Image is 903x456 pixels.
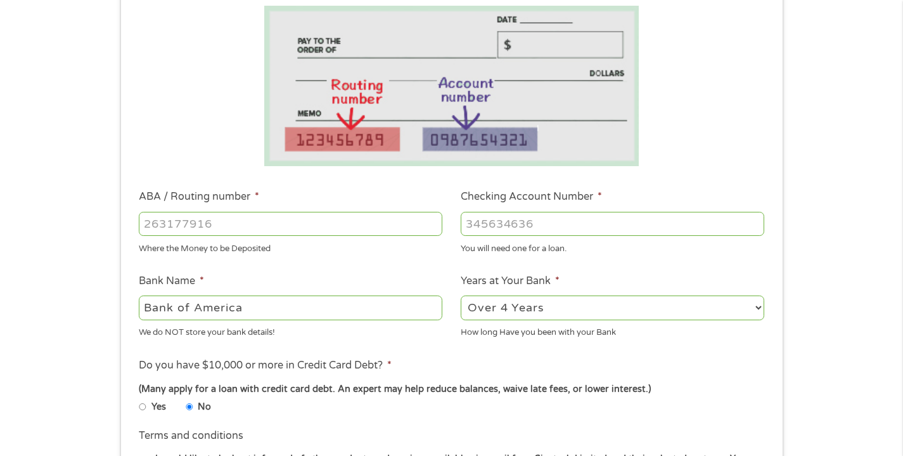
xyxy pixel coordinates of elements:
label: Do you have $10,000 or more in Credit Card Debt? [139,359,392,372]
div: You will need one for a loan. [461,238,764,256]
input: 263177916 [139,212,442,236]
div: Where the Money to be Deposited [139,238,442,256]
img: Routing number location [264,6,639,166]
label: Terms and conditions [139,429,243,443]
div: How long Have you been with your Bank [461,322,764,339]
label: Years at Your Bank [461,275,560,288]
label: Checking Account Number [461,190,602,204]
label: Yes [151,400,166,414]
label: Bank Name [139,275,204,288]
input: 345634636 [461,212,764,236]
label: ABA / Routing number [139,190,259,204]
div: We do NOT store your bank details! [139,322,442,339]
label: No [198,400,211,414]
div: (Many apply for a loan with credit card debt. An expert may help reduce balances, waive late fees... [139,382,764,396]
